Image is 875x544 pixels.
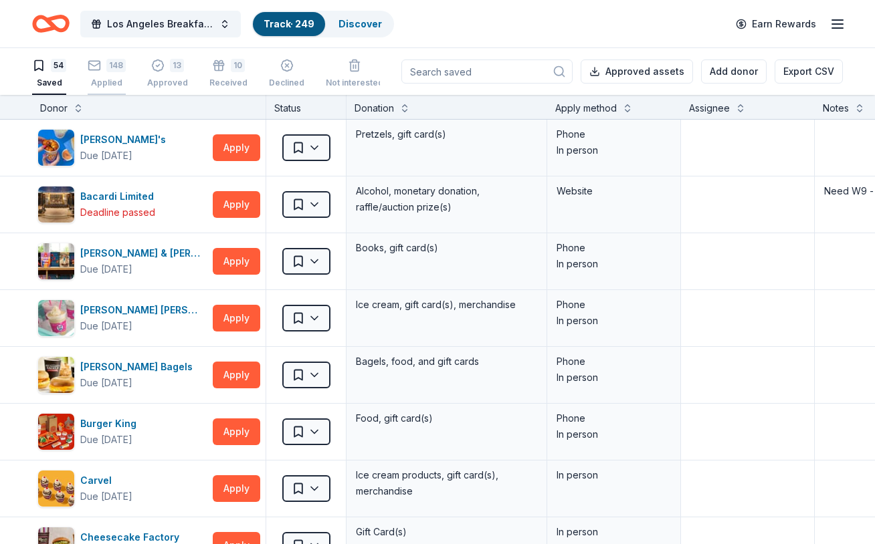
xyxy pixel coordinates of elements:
a: Track· 249 [264,18,314,29]
button: Add donor [701,59,767,84]
button: Apply [213,248,260,275]
div: Apply method [555,100,617,116]
img: Image for Baskin Robbins [38,300,74,336]
div: [PERSON_NAME] Bagels [80,359,198,375]
button: Export CSV [775,59,843,84]
div: 13 [170,59,184,72]
div: Approved [147,78,188,88]
button: Apply [213,475,260,502]
div: In person [557,256,671,272]
button: Image for Bruegger's Bagels[PERSON_NAME] BagelsDue [DATE] [37,356,207,394]
div: In person [557,467,671,483]
div: Phone [557,297,671,313]
div: Ice cream products, gift card(s), merchandise [355,466,539,501]
button: Apply [213,418,260,445]
div: 54 [51,59,66,72]
div: Due [DATE] [80,489,132,505]
div: [PERSON_NAME] [PERSON_NAME] [80,302,207,318]
div: Not interested [326,78,383,88]
button: Los Angeles Breakfast Club Centennial Celebration [80,11,241,37]
div: Due [DATE] [80,148,132,164]
a: Discover [338,18,382,29]
button: Track· 249Discover [252,11,394,37]
button: Apply [213,134,260,161]
button: 10Received [209,53,248,95]
div: Ice cream, gift card(s), merchandise [355,295,539,314]
div: Carvel [80,472,132,489]
div: Alcohol, monetary donation, raffle/auction prize(s) [355,182,539,217]
div: Due [DATE] [80,432,132,448]
div: Phone [557,410,671,426]
div: Status [266,95,347,119]
button: Image for Auntie Anne's [PERSON_NAME]'sDue [DATE] [37,129,207,166]
img: Image for Barnes & Noble [38,243,74,279]
img: Image for Auntie Anne's [38,130,74,166]
button: 54Saved [32,53,66,95]
img: Image for Burger King [38,414,74,450]
button: Image for Bacardi LimitedBacardi LimitedDeadline passed [37,186,207,223]
div: In person [557,142,671,158]
div: Deadline passed [80,205,155,221]
div: Assignee [689,100,730,116]
div: Bagels, food, and gift cards [355,352,539,371]
button: 13Approved [147,53,188,95]
div: In person [557,313,671,329]
a: Earn Rewards [728,12,824,36]
div: [PERSON_NAME]'s [80,132,171,148]
div: Food, gift card(s) [355,409,539,428]
div: Phone [557,240,671,256]
button: Image for Baskin Robbins[PERSON_NAME] [PERSON_NAME]Due [DATE] [37,299,207,337]
button: Image for Barnes & Noble[PERSON_NAME] & [PERSON_NAME]Due [DATE] [37,243,207,280]
div: Books, gift card(s) [355,239,539,257]
div: 148 [106,59,126,72]
button: Apply [213,191,260,218]
div: Donation [355,100,394,116]
div: Pretzels, gift card(s) [355,125,539,144]
div: Burger King [80,416,142,432]
div: Due [DATE] [80,375,132,391]
div: Saved [32,78,66,88]
button: Apply [213,362,260,388]
button: 148Applied [88,53,126,95]
input: Search saved [401,59,573,84]
span: Los Angeles Breakfast Club Centennial Celebration [107,16,214,32]
a: Home [32,8,70,39]
div: 10 [231,59,245,72]
div: Applied [88,78,126,88]
div: [PERSON_NAME] & [PERSON_NAME] [80,245,207,261]
div: Received [209,78,248,88]
button: Image for Burger KingBurger KingDue [DATE] [37,413,207,450]
div: In person [557,426,671,442]
img: Image for Bruegger's Bagels [38,357,74,393]
button: Declined [269,53,304,95]
div: In person [557,370,671,386]
div: Notes [823,100,849,116]
button: Not interested [326,53,383,95]
div: Donor [40,100,68,116]
div: Gift Card(s) [355,523,539,541]
div: In person [557,524,671,540]
button: Approved assets [581,59,693,84]
button: Apply [213,305,260,331]
img: Image for Bacardi Limited [38,186,74,223]
div: Phone [557,354,671,370]
button: Image for CarvelCarvelDue [DATE] [37,470,207,507]
div: Due [DATE] [80,318,132,334]
div: Declined [269,78,304,88]
img: Image for Carvel [38,470,74,507]
div: Due [DATE] [80,261,132,277]
div: Phone [557,126,671,142]
div: Bacardi Limited [80,188,159,205]
div: Website [557,183,671,199]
